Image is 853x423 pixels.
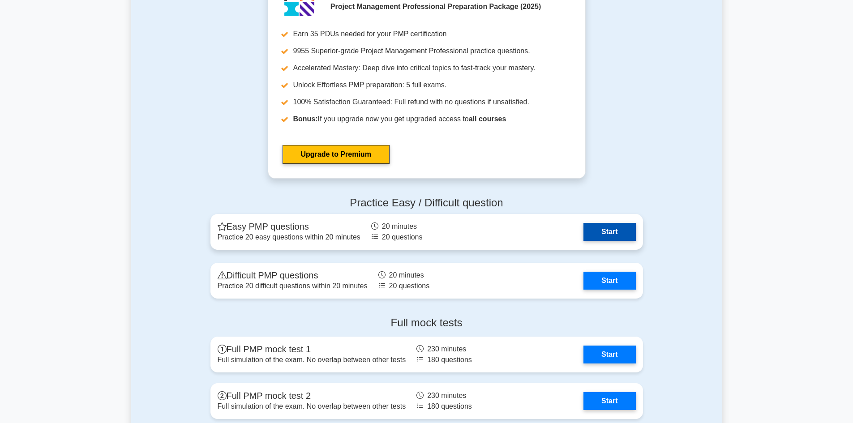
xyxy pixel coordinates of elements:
[283,145,390,164] a: Upgrade to Premium
[583,223,635,241] a: Start
[210,316,643,329] h4: Full mock tests
[583,272,635,290] a: Start
[210,197,643,209] h4: Practice Easy / Difficult question
[583,346,635,363] a: Start
[583,392,635,410] a: Start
